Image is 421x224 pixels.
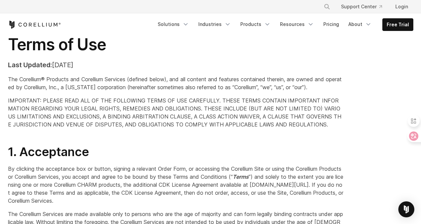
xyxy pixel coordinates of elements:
[154,18,193,30] a: Solutions
[321,1,333,13] button: Search
[344,18,376,30] a: About
[233,173,249,180] em: Terms
[336,1,387,13] a: Support Center
[8,97,341,128] span: IMPORTANT: PLEASE READ ALL OF THE FOLLOWING TERMS OF USE CAREFULLY. THESE TERMS CONTAIN IMPORTANT...
[383,19,413,31] a: Free Trial
[236,18,275,30] a: Products
[154,18,413,31] div: Navigation Menu
[8,165,343,204] span: By clicking the acceptance box or button, signing a relevant Order Form, or accessing the Corelli...
[316,1,413,13] div: Navigation Menu
[8,61,52,69] strong: Last Updated:
[8,21,61,29] a: Corellium Home
[8,76,342,91] span: The Corellium® Products and Corellium Services (defined below), and all content and features cont...
[398,201,414,217] div: Open Intercom Messenger
[276,18,318,30] a: Resources
[194,18,235,30] a: Industries
[8,35,344,55] h1: Terms of Use
[390,1,413,13] a: Login
[8,144,89,159] span: 1. Acceptance
[319,18,343,30] a: Pricing
[8,60,344,70] p: [DATE]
